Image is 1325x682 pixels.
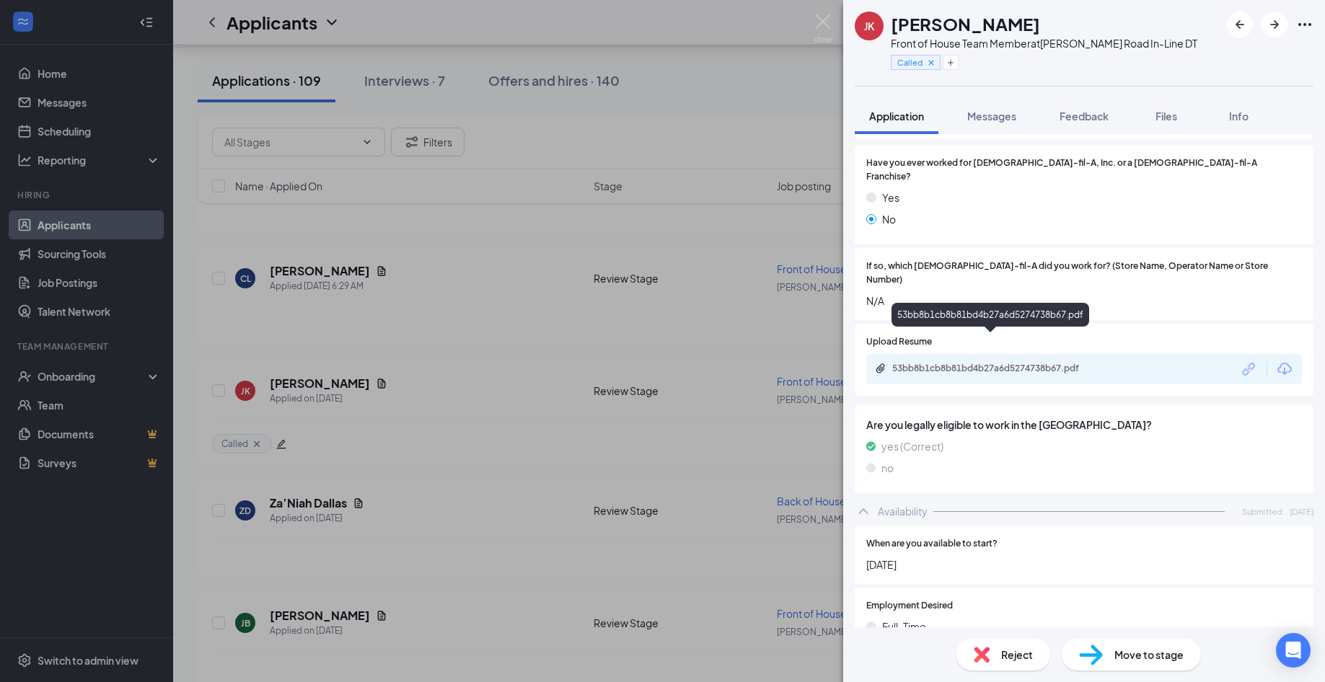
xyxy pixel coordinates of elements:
span: Submitted: [1242,505,1284,518]
span: [DATE] [866,557,1302,572]
span: Move to stage [1114,647,1184,663]
svg: ArrowRight [1266,16,1283,33]
h1: [PERSON_NAME] [891,12,1040,36]
span: No [882,211,896,227]
button: ArrowRight [1262,12,1287,37]
span: When are you available to start? [866,537,998,551]
div: Availability [878,504,928,518]
span: Feedback [1060,110,1109,123]
span: no [881,460,894,476]
span: Info [1229,110,1249,123]
div: 53bb8b1cb8b81bd4b27a6d5274738b67.pdf [892,363,1094,374]
div: Front of House Team Member at [PERSON_NAME] Road In-Line DT [891,36,1197,50]
span: Upload Resume [866,335,932,349]
span: Have you ever worked for [DEMOGRAPHIC_DATA]-fil-A, Inc. or a [DEMOGRAPHIC_DATA]-fil-A Franchise? [866,156,1302,184]
button: Plus [943,55,959,70]
span: Employment Desired [866,599,953,613]
svg: Paperclip [875,363,886,374]
div: JK [864,19,874,33]
span: If so, which [DEMOGRAPHIC_DATA]-fil-A did you work for? (Store Name, Operator Name or Store Number) [866,260,1302,287]
span: N/A [866,293,1302,309]
span: Yes [882,190,899,205]
span: Messages [967,110,1016,123]
div: 53bb8b1cb8b81bd4b27a6d5274738b67.pdf [892,303,1089,327]
svg: Cross [926,58,936,68]
span: Application [869,110,924,123]
span: Full-Time [882,619,926,634]
span: Reject [1001,647,1033,663]
svg: Link [1240,360,1259,378]
button: ArrowLeftNew [1227,12,1253,37]
span: Are you legally eligible to work in the [GEOGRAPHIC_DATA]? [866,417,1302,433]
svg: ChevronUp [855,502,872,520]
span: Files [1155,110,1177,123]
span: yes (Correct) [881,438,943,454]
a: Paperclip53bb8b1cb8b81bd4b27a6d5274738b67.pdf [875,363,1109,376]
svg: ArrowLeftNew [1231,16,1249,33]
span: Called [897,56,923,68]
span: [DATE] [1290,505,1313,518]
div: Open Intercom Messenger [1276,633,1311,668]
svg: Plus [946,58,955,67]
svg: Download [1276,360,1293,378]
svg: Ellipses [1296,16,1313,33]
